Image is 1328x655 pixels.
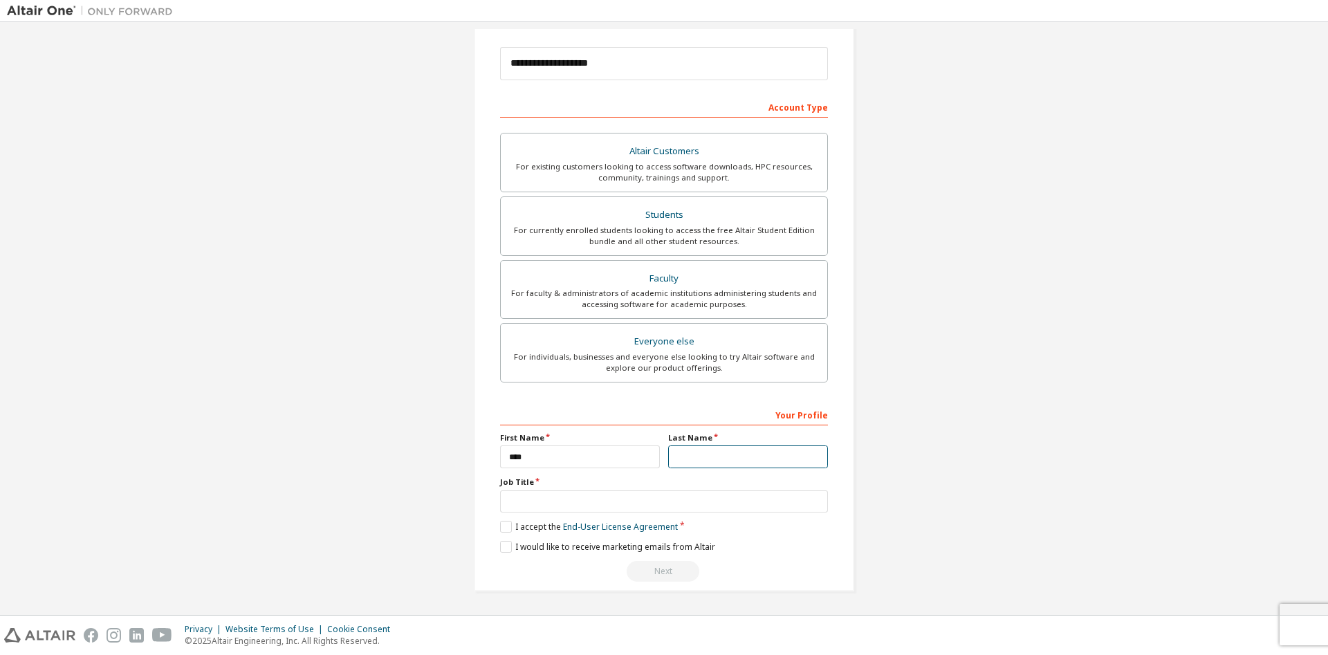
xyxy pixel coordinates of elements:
[509,332,819,351] div: Everyone else
[107,628,121,643] img: instagram.svg
[500,432,660,443] label: First Name
[500,541,715,553] label: I would like to receive marketing emails from Altair
[84,628,98,643] img: facebook.svg
[500,95,828,118] div: Account Type
[500,561,828,582] div: Read and acccept EULA to continue
[185,624,225,635] div: Privacy
[185,635,398,647] p: © 2025 Altair Engineering, Inc. All Rights Reserved.
[500,403,828,425] div: Your Profile
[509,351,819,373] div: For individuals, businesses and everyone else looking to try Altair software and explore our prod...
[500,521,678,533] label: I accept the
[129,628,144,643] img: linkedin.svg
[509,142,819,161] div: Altair Customers
[509,269,819,288] div: Faculty
[668,432,828,443] label: Last Name
[4,628,75,643] img: altair_logo.svg
[509,225,819,247] div: For currently enrolled students looking to access the free Altair Student Edition bundle and all ...
[509,205,819,225] div: Students
[7,4,180,18] img: Altair One
[509,161,819,183] div: For existing customers looking to access software downloads, HPC resources, community, trainings ...
[152,628,172,643] img: youtube.svg
[563,521,678,533] a: End-User License Agreement
[225,624,327,635] div: Website Terms of Use
[509,288,819,310] div: For faculty & administrators of academic institutions administering students and accessing softwa...
[327,624,398,635] div: Cookie Consent
[500,477,828,488] label: Job Title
